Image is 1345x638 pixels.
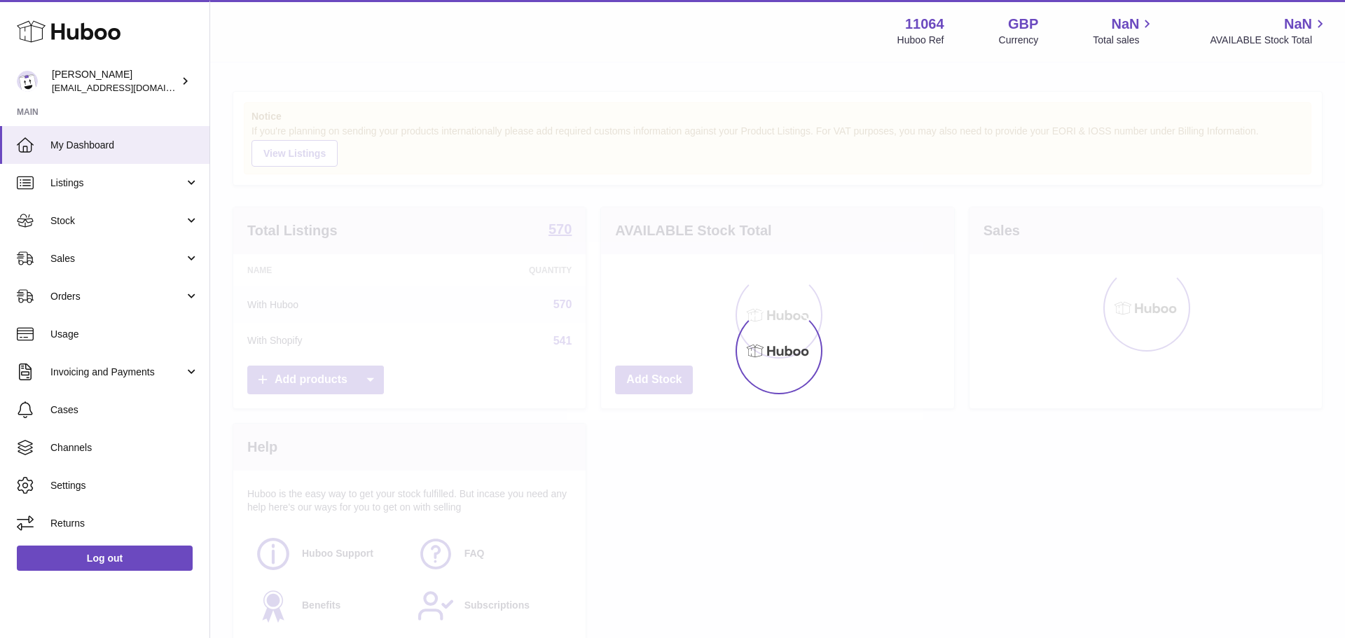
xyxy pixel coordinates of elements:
[1284,15,1312,34] span: NaN
[50,252,184,265] span: Sales
[52,68,178,95] div: [PERSON_NAME]
[1008,15,1038,34] strong: GBP
[1210,15,1328,47] a: NaN AVAILABLE Stock Total
[1111,15,1139,34] span: NaN
[50,176,184,190] span: Listings
[50,139,199,152] span: My Dashboard
[50,441,199,455] span: Channels
[17,546,193,571] a: Log out
[905,15,944,34] strong: 11064
[17,71,38,92] img: internalAdmin-11064@internal.huboo.com
[897,34,944,47] div: Huboo Ref
[50,403,199,417] span: Cases
[1093,34,1155,47] span: Total sales
[999,34,1039,47] div: Currency
[50,290,184,303] span: Orders
[50,479,199,492] span: Settings
[1210,34,1328,47] span: AVAILABLE Stock Total
[50,517,199,530] span: Returns
[50,214,184,228] span: Stock
[50,366,184,379] span: Invoicing and Payments
[52,82,206,93] span: [EMAIL_ADDRESS][DOMAIN_NAME]
[50,328,199,341] span: Usage
[1093,15,1155,47] a: NaN Total sales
